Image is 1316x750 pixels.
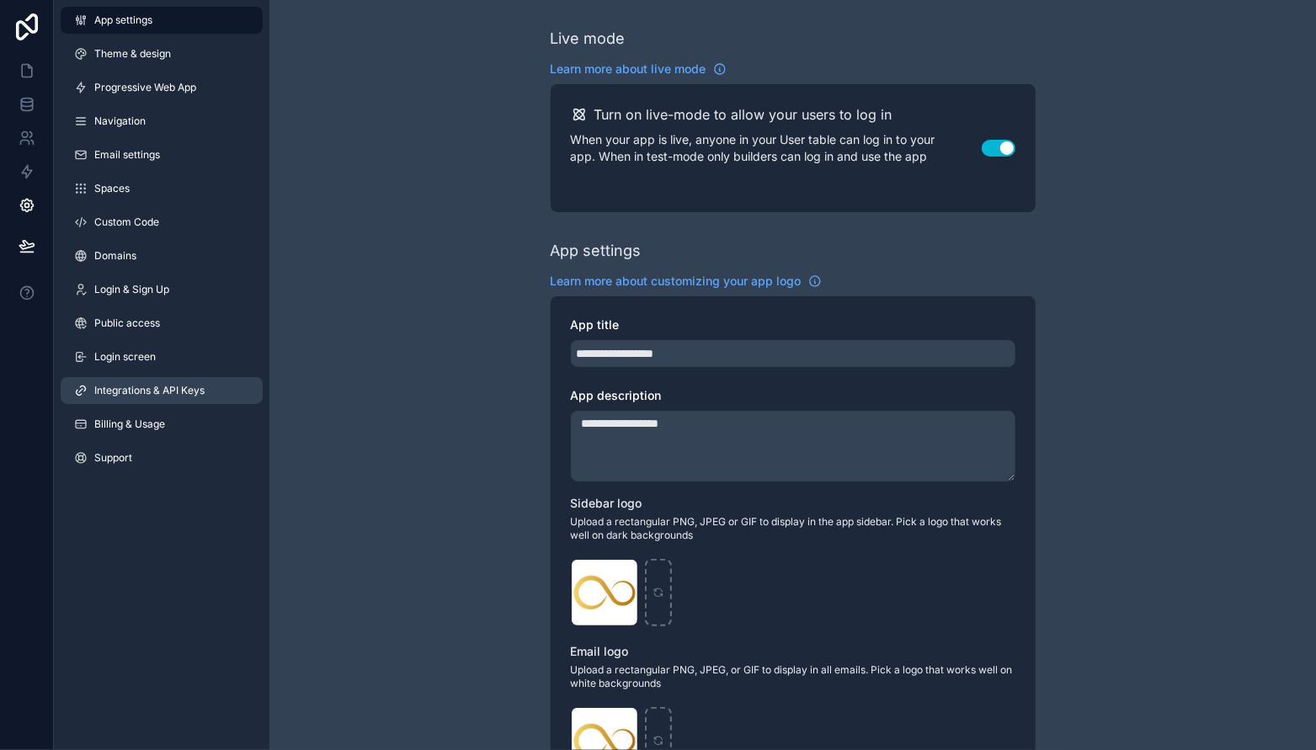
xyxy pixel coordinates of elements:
span: Public access [94,316,160,330]
a: Login & Sign Up [61,276,263,303]
span: Navigation [94,114,146,128]
span: Email logo [571,644,629,658]
a: Navigation [61,108,263,135]
span: Progressive Web App [94,81,196,94]
a: Theme & design [61,40,263,67]
div: Live mode [551,27,626,51]
a: Learn more about live mode [551,61,727,77]
a: Login screen [61,343,263,370]
a: Learn more about customizing your app logo [551,273,822,290]
span: Billing & Usage [94,418,165,431]
span: Learn more about customizing your app logo [551,273,802,290]
span: Sidebar logo [571,496,642,510]
span: Login & Sign Up [94,283,169,296]
a: Email settings [61,141,263,168]
a: Public access [61,310,263,337]
a: Domains [61,242,263,269]
span: Support [94,451,132,465]
span: App settings [94,13,152,27]
a: Integrations & API Keys [61,377,263,404]
span: Spaces [94,182,130,195]
p: When your app is live, anyone in your User table can log in to your app. When in test-mode only b... [571,131,982,165]
span: Domains [94,249,136,263]
span: Custom Code [94,215,159,229]
span: Theme & design [94,47,171,61]
span: Login screen [94,350,156,364]
div: App settings [551,239,642,263]
a: Support [61,444,263,471]
span: Email settings [94,148,160,162]
span: Integrations & API Keys [94,384,205,397]
h2: Turn on live-mode to allow your users to log in [594,104,892,125]
a: App settings [61,7,263,34]
span: App description [571,388,662,402]
a: Custom Code [61,209,263,236]
span: App title [571,317,620,332]
span: Upload a rectangular PNG, JPEG or GIF to display in the app sidebar. Pick a logo that works well ... [571,515,1015,542]
a: Spaces [61,175,263,202]
span: Learn more about live mode [551,61,706,77]
span: Upload a rectangular PNG, JPEG, or GIF to display in all emails. Pick a logo that works well on w... [571,663,1015,690]
a: Progressive Web App [61,74,263,101]
a: Billing & Usage [61,411,263,438]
